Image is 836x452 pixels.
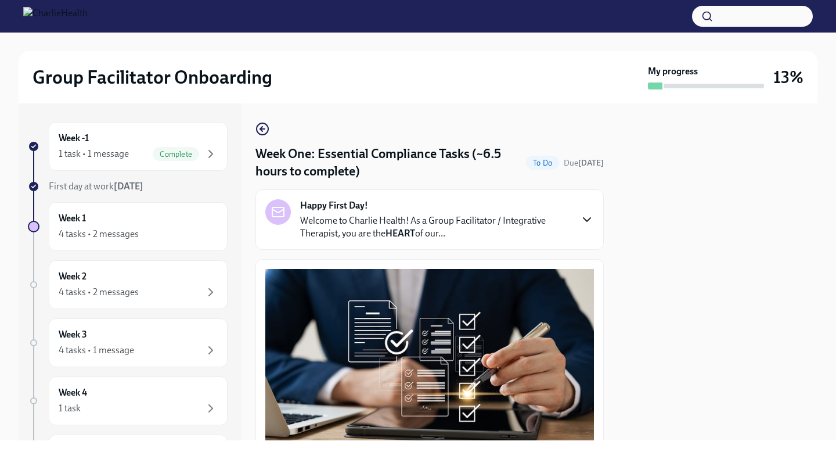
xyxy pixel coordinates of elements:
img: CharlieHealth [23,7,88,26]
h4: Week One: Essential Compliance Tasks (~6.5 hours to complete) [255,145,521,180]
div: 4 tasks • 1 message [59,344,134,357]
strong: [DATE] [114,181,143,192]
h6: Week 1 [59,212,86,225]
h6: Week 4 [59,386,87,399]
a: Week 34 tasks • 1 message [28,318,228,367]
a: Week -11 task • 1 messageComplete [28,122,228,171]
a: Week 41 task [28,376,228,425]
strong: [DATE] [578,158,604,168]
span: To Do [526,159,559,167]
div: 1 task • 1 message [59,148,129,160]
p: Welcome to Charlie Health! As a Group Facilitator / Integrative Therapist, you are the of our... [300,214,571,240]
span: Complete [153,150,199,159]
h6: Week 3 [59,328,87,341]
strong: My progress [648,65,698,78]
span: First day at work [49,181,143,192]
a: Week 14 tasks • 2 messages [28,202,228,251]
h6: Week 2 [59,270,87,283]
a: Week 24 tasks • 2 messages [28,260,228,309]
strong: HEART [385,228,415,239]
div: 4 tasks • 2 messages [59,228,139,241]
span: August 18th, 2025 10:00 [564,157,604,168]
h3: 13% [773,67,803,88]
span: Due [564,158,604,168]
a: First day at work[DATE] [28,180,228,193]
h6: Week -1 [59,132,89,145]
div: 4 tasks • 2 messages [59,286,139,299]
strong: Happy First Day! [300,199,368,212]
h2: Group Facilitator Onboarding [33,66,272,89]
button: Zoom image [265,269,594,440]
div: 1 task [59,402,81,415]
